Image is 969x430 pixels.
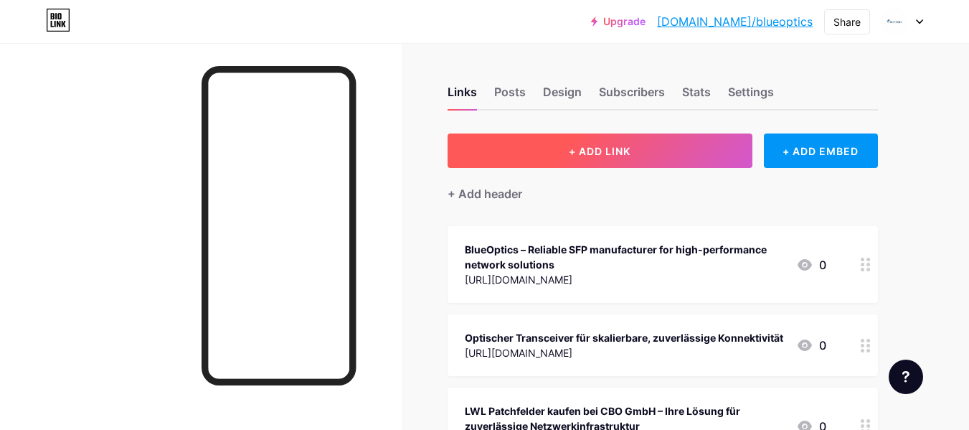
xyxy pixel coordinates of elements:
div: 0 [796,337,826,354]
div: Links [448,83,477,109]
div: [URL][DOMAIN_NAME] [465,272,785,287]
div: Share [833,14,861,29]
div: Subscribers [599,83,665,109]
div: 0 [796,256,826,274]
div: Posts [494,83,526,109]
div: Design [543,83,582,109]
div: + ADD EMBED [764,134,878,168]
div: Stats [682,83,711,109]
span: + ADD LINK [569,145,630,157]
div: Settings [728,83,774,109]
div: Optischer Transceiver für skalierbare, zuverlässige Konnektivität [465,330,783,345]
button: + ADD LINK [448,134,752,168]
div: + Add header [448,185,522,202]
div: [URL][DOMAIN_NAME] [465,345,783,360]
a: [DOMAIN_NAME]/blueoptics [657,13,813,30]
div: BlueOptics – Reliable SFP manufacturer for high-performance network solutions [465,242,785,272]
img: CBO Connecting technology [881,8,908,35]
a: Upgrade [591,16,646,27]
